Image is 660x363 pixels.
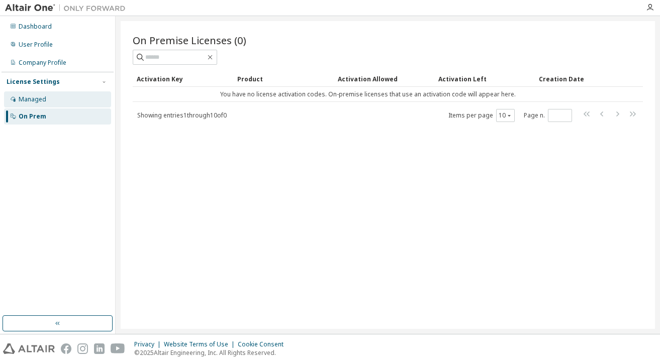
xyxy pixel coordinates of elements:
button: 10 [499,111,512,119]
p: © 2025 Altair Engineering, Inc. All Rights Reserved. [134,348,290,357]
div: Activation Left [438,71,531,87]
div: Product [237,71,330,87]
img: youtube.svg [111,343,125,354]
img: linkedin.svg [94,343,105,354]
span: Showing entries 1 through 10 of 0 [137,111,227,119]
div: Activation Key [137,71,229,87]
div: Dashboard [19,23,52,31]
div: On Prem [19,112,46,120]
img: instagram.svg [77,343,88,354]
img: altair_logo.svg [3,343,55,354]
div: Managed [19,95,46,103]
img: facebook.svg [61,343,71,354]
div: License Settings [7,78,60,86]
div: Creation Date [539,71,599,87]
td: You have no license activation codes. On-premise licenses that use an activation code will appear... [133,87,603,102]
span: Items per page [448,109,515,122]
div: Cookie Consent [238,340,290,348]
span: On Premise Licenses (0) [133,33,246,47]
div: User Profile [19,41,53,49]
div: Company Profile [19,59,66,67]
span: Page n. [524,109,572,122]
div: Activation Allowed [338,71,430,87]
div: Privacy [134,340,164,348]
div: Website Terms of Use [164,340,238,348]
img: Altair One [5,3,131,13]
